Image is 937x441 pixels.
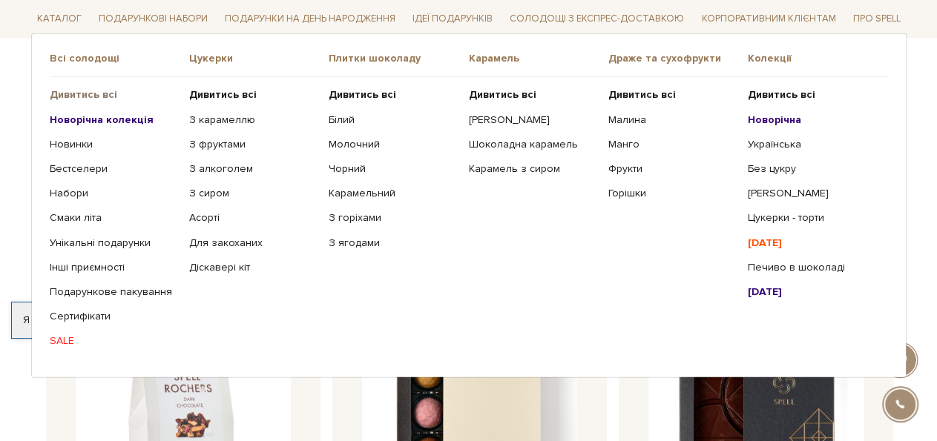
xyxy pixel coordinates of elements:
a: Горішки [608,187,737,200]
a: Дивитись всі [468,88,596,102]
b: Новорічна [748,113,801,125]
div: Я дозволяю [DOMAIN_NAME] використовувати [12,314,414,327]
a: Подарунки на День народження [219,7,401,30]
a: Чорний [329,162,457,176]
a: SALE [50,334,178,348]
a: Молочний [329,138,457,151]
a: З фруктами [189,138,318,151]
a: Солодощі з експрес-доставкою [504,6,690,31]
span: Цукерки [189,52,329,65]
a: Новорічна колекція [50,113,178,126]
a: [DATE] [748,236,876,249]
a: Цукерки - торти [748,211,876,225]
a: Каталог [31,7,88,30]
b: Дивитись всі [748,88,815,101]
a: З карамеллю [189,113,318,126]
a: Подарункові набори [93,7,214,30]
a: Для закоханих [189,236,318,249]
a: Ідеї подарунків [407,7,499,30]
span: Драже та сухофрукти [608,52,748,65]
a: Подарункове пакування [50,285,178,299]
a: З ягодами [329,236,457,249]
a: Дивитись всі [189,88,318,102]
span: Колекції [748,52,887,65]
a: Унікальні подарунки [50,236,178,249]
a: Сертифікати [50,310,178,323]
a: [DATE] [748,285,876,299]
a: Карамель з сиром [468,162,596,176]
b: [DATE] [748,236,782,248]
a: Дивитись всі [608,88,737,102]
a: [PERSON_NAME] [748,187,876,200]
b: Дивитись всі [50,88,117,101]
a: З алкоголем [189,162,318,176]
a: Бестселери [50,162,178,176]
a: Діскавері кіт [189,261,318,274]
a: Білий [329,113,457,126]
a: Дивитись всі [748,88,876,102]
a: Дивитись всі [50,88,178,102]
a: [PERSON_NAME] [468,113,596,126]
a: Асорті [189,211,318,225]
a: Шоколадна карамель [468,138,596,151]
a: Новинки [50,138,178,151]
span: Карамель [468,52,608,65]
span: Всі солодощі [50,52,189,65]
span: Плитки шоколаду [329,52,468,65]
a: Дивитись всі [329,88,457,102]
div: Каталог [31,33,907,377]
a: Печиво в шоколаді [748,261,876,274]
a: Українська [748,138,876,151]
a: Інші приємності [50,261,178,274]
a: Смаки літа [50,211,178,225]
a: З сиром [189,187,318,200]
a: Набори [50,187,178,200]
a: Корпоративним клієнтам [695,7,841,30]
b: Новорічна колекція [50,113,154,125]
a: Без цукру [748,162,876,176]
b: Дивитись всі [468,88,536,101]
a: Про Spell [846,7,906,30]
a: Новорічна [748,113,876,126]
a: Малина [608,113,737,126]
b: Дивитись всі [189,88,257,101]
a: Карамельний [329,187,457,200]
b: Дивитись всі [608,88,676,101]
a: З горіхами [329,211,457,225]
a: Фрукти [608,162,737,176]
a: Манго [608,138,737,151]
b: [DATE] [748,285,782,298]
b: Дивитись всі [329,88,396,101]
